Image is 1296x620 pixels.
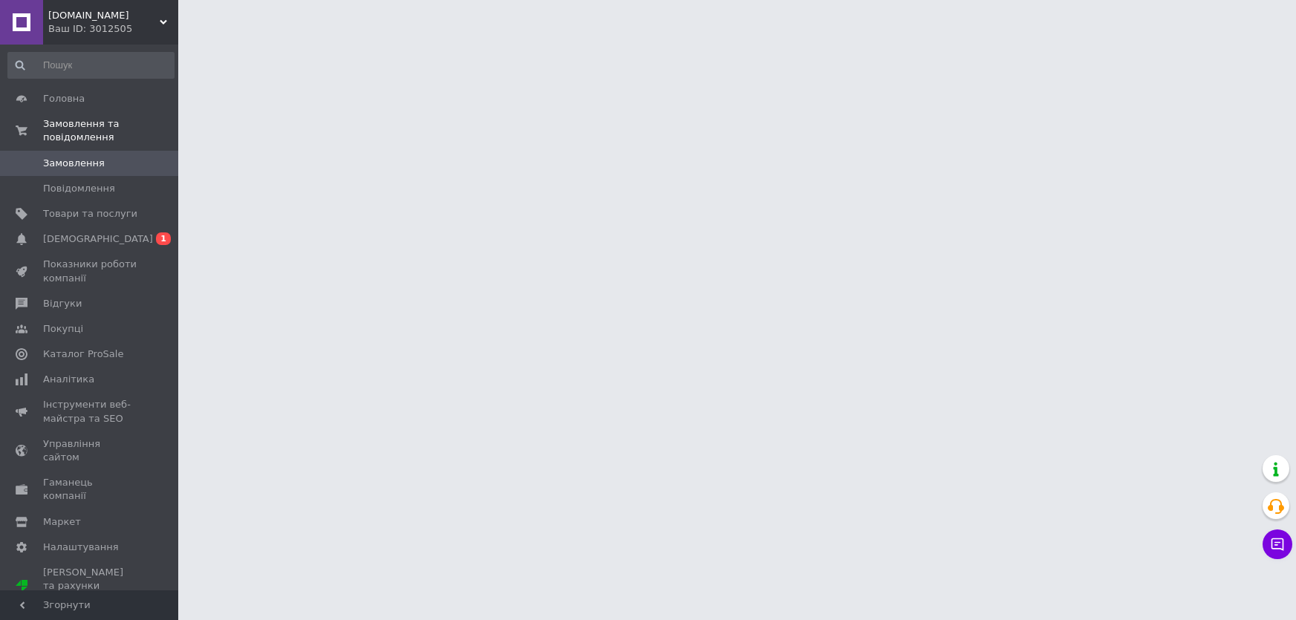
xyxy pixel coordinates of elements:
span: Відгуки [43,297,82,310]
span: Аналітика [43,373,94,386]
span: Маркет [43,515,81,529]
span: Покупці [43,322,83,336]
button: Чат з покупцем [1263,529,1292,559]
span: Замовлення [43,157,105,170]
span: 1 [156,232,171,245]
span: Товари та послуги [43,207,137,221]
span: Інструменти веб-майстра та SEO [43,398,137,425]
span: Повідомлення [43,182,115,195]
span: Каталог ProSale [43,347,123,361]
span: Гаманець компанії [43,476,137,503]
span: Налаштування [43,541,119,554]
input: Пошук [7,52,175,79]
span: Показники роботи компанії [43,258,137,284]
span: Замовлення та повідомлення [43,117,178,144]
span: Tourist-lviv.com.ua [48,9,160,22]
span: [DEMOGRAPHIC_DATA] [43,232,153,246]
span: Головна [43,92,85,105]
span: Управління сайтом [43,437,137,464]
div: Ваш ID: 3012505 [48,22,178,36]
span: [PERSON_NAME] та рахунки [43,566,137,607]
